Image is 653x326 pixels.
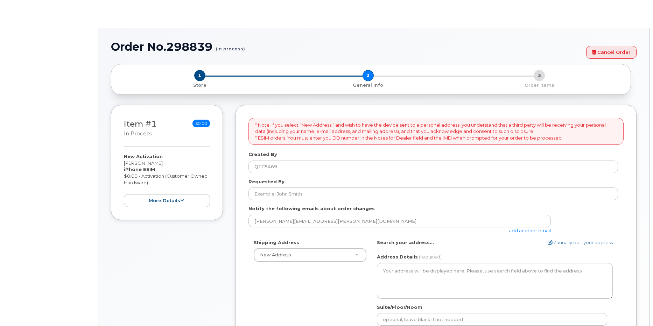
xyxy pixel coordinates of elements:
small: in process [124,130,152,137]
label: Requested By [248,178,285,185]
input: Example: John Smith [248,187,618,200]
span: 1 [194,70,205,81]
input: optional, leave blank if not needed [377,313,607,326]
label: Notify the following emails about order changes [248,205,375,212]
label: Created By [248,151,277,158]
a: add another email [509,228,551,233]
p: Store [120,82,280,88]
small: (in process) [216,41,245,51]
input: Example: john@appleseed.com [248,215,551,227]
a: Cancel Order [586,46,637,59]
span: New Address [260,252,291,257]
label: Address Details [377,254,418,260]
strong: iPhone ESIM [124,166,155,172]
div: [PERSON_NAME] $0.00 - Activation (Customer Owned Hardware) [124,153,210,207]
h3: Item #1 [124,120,157,137]
span: (required) [419,254,442,260]
label: Search your address... [377,239,434,246]
button: more details [124,194,210,207]
label: Suite/Floor/Room [377,304,422,311]
p: * Note: If you select “New Address,” and wish to have the device sent to a personal address, you ... [255,122,617,141]
a: Manually edit your address [548,239,613,246]
a: New Address [254,249,366,261]
a: 1 Store [117,81,282,88]
h1: Order No.298839 [111,41,583,53]
span: $0.00 [192,120,210,127]
label: Shipping Address [254,239,299,246]
strong: New Activation [124,154,163,159]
